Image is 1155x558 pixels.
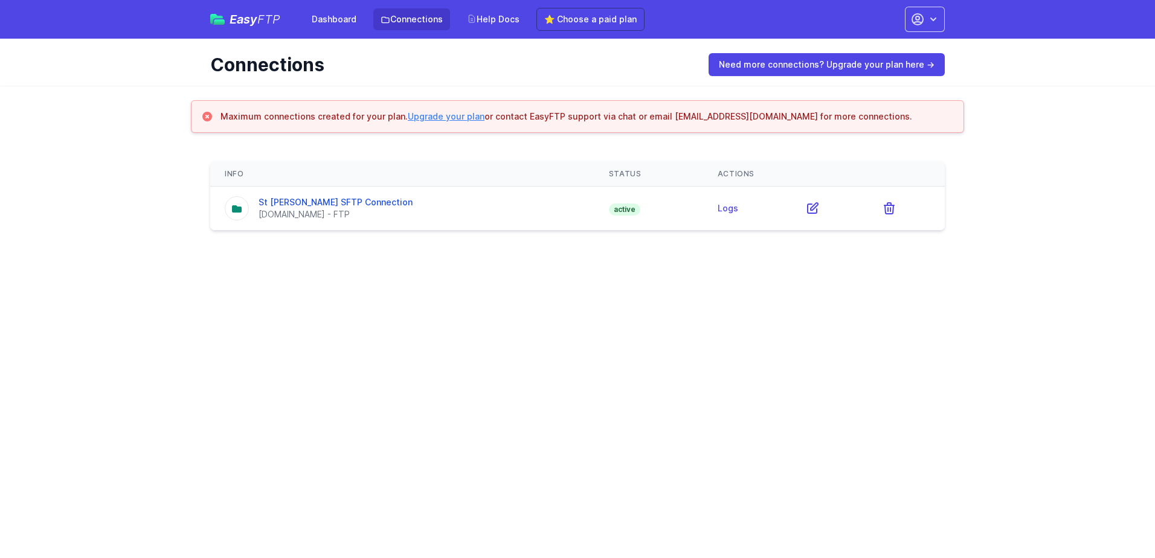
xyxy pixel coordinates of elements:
h3: Maximum connections created for your plan. or contact EasyFTP support via chat or email [EMAIL_AD... [220,111,912,123]
a: St [PERSON_NAME] SFTP Connection [259,197,413,207]
img: easyftp_logo.png [210,14,225,25]
th: Actions [703,162,945,187]
span: FTP [257,12,280,27]
a: Help Docs [460,8,527,30]
h1: Connections [210,54,692,75]
a: Connections [373,8,450,30]
th: Info [210,162,594,187]
a: Dashboard [304,8,364,30]
span: active [609,204,640,216]
a: ⭐ Choose a paid plan [536,8,645,31]
a: Logs [718,203,738,213]
a: Need more connections? Upgrade your plan here → [709,53,945,76]
div: [DOMAIN_NAME] - FTP [259,208,413,220]
th: Status [594,162,703,187]
a: Upgrade your plan [408,111,484,121]
span: Easy [230,13,280,25]
a: EasyFTP [210,13,280,25]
